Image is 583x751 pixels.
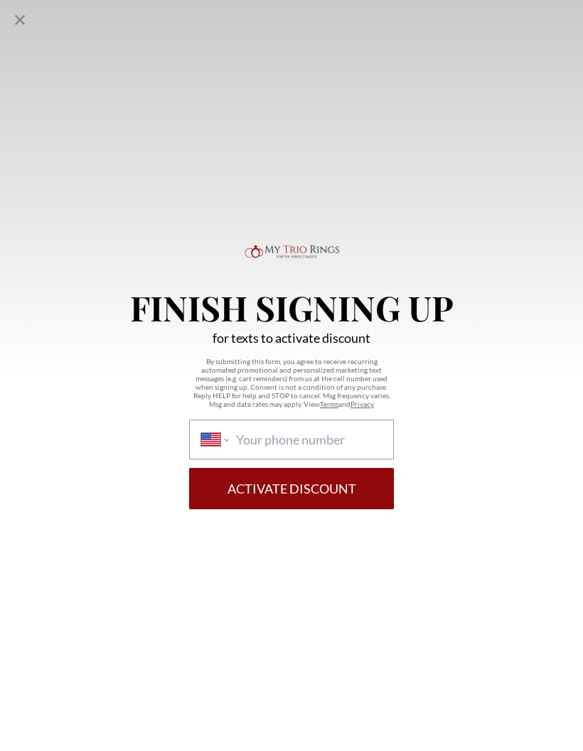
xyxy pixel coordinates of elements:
[130,290,454,324] p: Finish Signing Up
[189,357,394,408] p: By submitting this form, you agree to receive recurring automated promotional and personalized ma...
[9,10,168,50] span: Hello there! Welcome to My Trio Rings! Please let us know what questions you have! 😀
[11,11,28,28] div: Close popup
[351,400,374,408] a: Privacy
[236,432,382,447] input: Phone number country
[189,468,394,509] button: Activate Discount
[242,242,341,273] img: Logo
[320,400,338,408] a: Terms
[213,330,370,346] p: for texts to activate discount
